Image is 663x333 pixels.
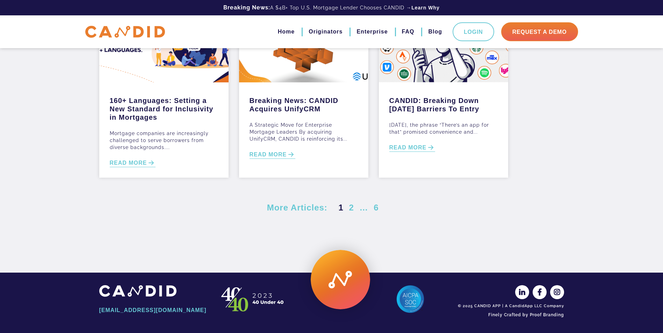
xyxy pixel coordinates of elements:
span: More Articles: [267,203,327,212]
a: CANDID: Breaking Down [DATE] Barriers To Entry [389,93,498,113]
img: CANDID APP [99,285,176,297]
a: READ MORE [110,159,156,167]
img: CANDID APP [85,26,165,38]
b: Breaking News: [223,4,270,11]
a: 160+ Languages: Setting a New Standard for Inclusivity in Mortgages [110,93,218,121]
a: [EMAIL_ADDRESS][DOMAIN_NAME] [99,304,208,316]
a: Breaking News: CANDID Acquires UnifyCRM [250,93,358,113]
a: Login [453,22,494,41]
p: [DATE], the phrase “There’s an app for that” promised convenience and... [389,121,498,135]
a: READ MORE [389,144,435,152]
a: Blog [428,26,442,38]
span: … [358,203,370,212]
span: 1 [337,203,345,212]
a: 6 [372,203,380,212]
a: Home [278,26,295,38]
a: Enterprise [356,26,388,38]
a: Request A Demo [501,22,578,41]
img: AICPA SOC 2 [396,285,424,313]
a: Finely Crafted by Proof Branding [456,309,564,321]
nav: Posts pagination [337,202,396,213]
a: 2 [348,203,355,212]
a: Next [386,206,396,210]
a: Learn Why [411,4,440,11]
p: Mortgage companies are increasingly challenged to serve borrowers from diverse backgrounds.... [110,130,218,151]
img: CANDID APP [218,285,288,313]
p: A Strategic Move for Enterprise Mortgage Leaders By acquiring UnifyCRM, CANDID is reinforcing its... [250,121,358,142]
a: Originators [309,26,343,38]
a: READ MORE [250,151,296,159]
div: © 2025 CANDID APP | A CandidApp LLC Company [456,303,564,309]
a: FAQ [402,26,415,38]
